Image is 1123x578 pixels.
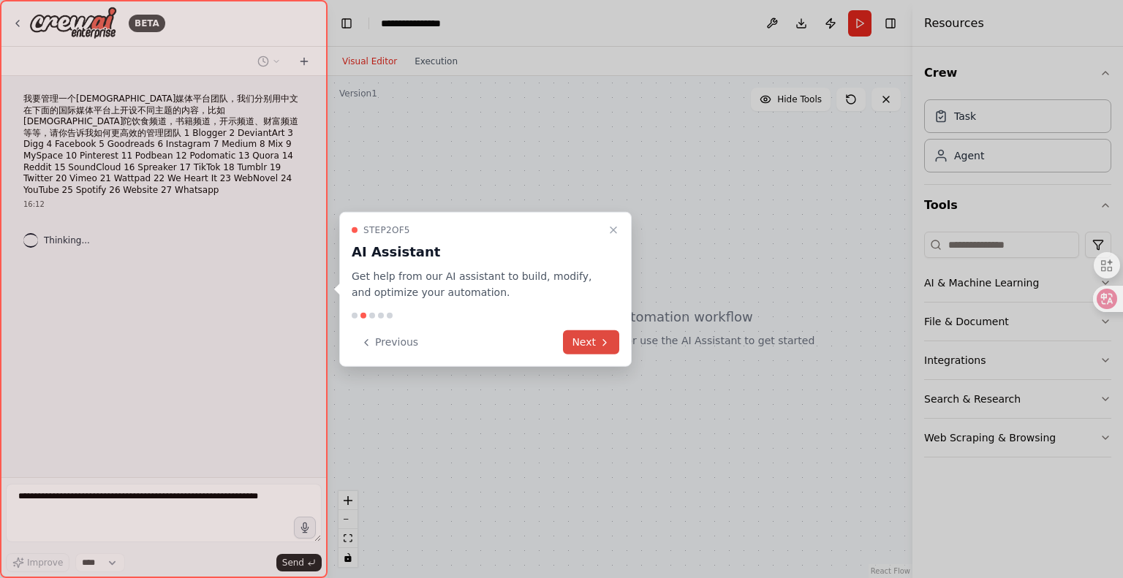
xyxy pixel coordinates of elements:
button: Hide left sidebar [336,13,357,34]
p: Get help from our AI assistant to build, modify, and optimize your automation. [352,267,602,301]
button: Next [563,330,619,354]
button: Previous [352,330,427,354]
span: Step 2 of 5 [363,224,410,235]
button: Close walkthrough [605,221,622,238]
h3: AI Assistant [352,241,602,262]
